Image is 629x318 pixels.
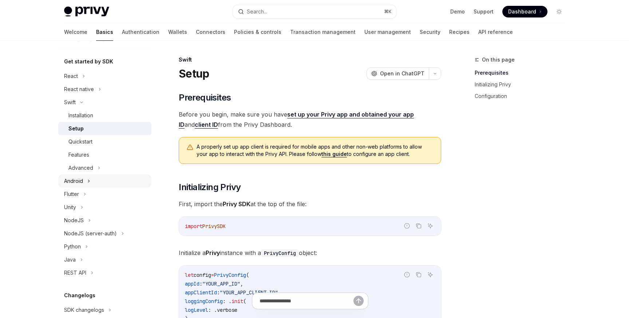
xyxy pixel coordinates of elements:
a: Demo [450,8,465,15]
div: React native [64,85,94,94]
strong: Privy [206,249,220,256]
div: Search... [247,7,267,16]
a: Security [420,23,440,41]
div: Swift [179,56,441,63]
a: Prerequisites [475,67,571,79]
span: Initialize a instance with a object: [179,248,441,258]
a: Dashboard [502,6,547,17]
div: Installation [68,111,93,120]
h1: Setup [179,67,209,80]
div: React [64,72,78,81]
span: First, import the at the top of the file: [179,199,441,209]
span: , [278,289,281,296]
div: Unity [64,203,76,212]
a: Transaction management [290,23,356,41]
strong: Privy SDK [223,200,250,208]
span: PrivySDK [202,223,226,229]
span: appClientId [185,289,217,296]
span: ⌘ K [384,9,392,15]
span: , [240,280,243,287]
button: Ask AI [426,221,435,231]
span: appId [185,280,199,287]
span: : [199,280,202,287]
span: Open in ChatGPT [380,70,424,77]
a: Setup [58,122,151,135]
span: let [185,272,194,278]
a: Initializing Privy [475,79,571,90]
div: SDK changelogs [64,306,104,314]
div: NodeJS (server-auth) [64,229,117,238]
a: Basics [96,23,113,41]
span: : [217,289,220,296]
div: Advanced [68,164,93,172]
div: Flutter [64,190,79,199]
img: light logo [64,7,109,17]
span: = [211,272,214,278]
div: Java [64,255,76,264]
a: Policies & controls [234,23,281,41]
span: Dashboard [508,8,536,15]
button: Search...⌘K [233,5,396,18]
span: PrivyConfig [214,272,246,278]
a: this guide [321,151,347,157]
span: On this page [482,55,515,64]
a: Connectors [196,23,225,41]
div: Quickstart [68,137,92,146]
div: Swift [64,98,76,107]
button: Ask AI [426,270,435,279]
div: Python [64,242,81,251]
a: Recipes [449,23,470,41]
span: Before you begin, make sure you have and from the Privy Dashboard. [179,109,441,130]
button: Report incorrect code [402,221,412,231]
div: NodeJS [64,216,84,225]
svg: Warning [186,144,194,151]
span: ( [246,272,249,278]
span: config [194,272,211,278]
h5: Get started by SDK [64,57,113,66]
div: Android [64,177,83,185]
button: Toggle dark mode [553,6,565,17]
a: Configuration [475,90,571,102]
div: Setup [68,124,84,133]
a: Quickstart [58,135,151,148]
a: set up your Privy app and obtained your app ID [179,111,414,129]
a: Features [58,148,151,161]
code: PrivyConfig [261,249,299,257]
a: Welcome [64,23,87,41]
a: User management [364,23,411,41]
a: API reference [478,23,513,41]
a: Installation [58,109,151,122]
button: Open in ChatGPT [367,67,429,80]
button: Copy the contents from the code block [414,221,423,231]
span: "YOUR_APP_CLIENT_ID" [220,289,278,296]
a: client ID [195,121,218,129]
a: Authentication [122,23,159,41]
button: Report incorrect code [402,270,412,279]
a: Support [474,8,494,15]
span: "YOUR_APP_ID" [202,280,240,287]
span: Initializing Privy [179,181,241,193]
h5: Changelogs [64,291,95,300]
span: A properly set up app client is required for mobile apps and other non-web platforms to allow you... [197,143,434,158]
button: Send message [353,296,364,306]
a: Wallets [168,23,187,41]
button: Copy the contents from the code block [414,270,423,279]
span: Prerequisites [179,92,231,103]
div: REST API [64,268,86,277]
div: Features [68,150,89,159]
span: import [185,223,202,229]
